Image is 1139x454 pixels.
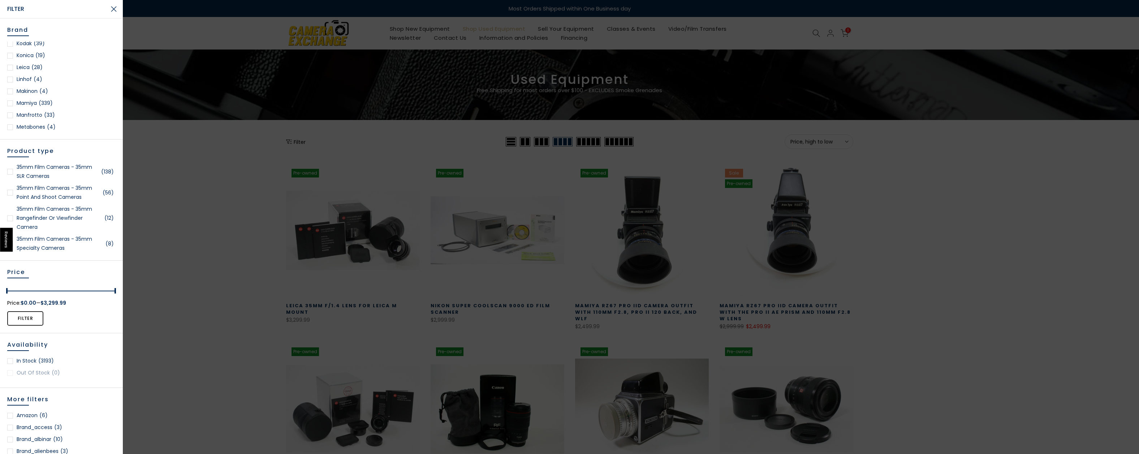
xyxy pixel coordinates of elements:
span: $0.00 [21,299,36,308]
a: amazon(6) [7,411,116,420]
a: 35mm Film Cameras - 35mm SLR Cameras(138) [7,163,116,181]
a: Metabones(4) [7,123,116,132]
a: In stock(3193) [7,356,116,365]
span: (10) [53,435,63,444]
span: (12) [104,214,114,223]
span: (4) [47,123,56,132]
a: 35mm Film Cameras - 35mm Rangefinder or Viewfinder Camera(12) [7,205,116,232]
span: (39) [34,39,45,48]
h5: Availability [7,340,116,356]
a: Mamiya(339) [7,99,116,108]
span: Filter [7,4,105,14]
h5: Price [7,268,116,284]
span: (3) [54,423,62,432]
span: $3,299.99 [40,299,66,308]
span: (3193) [38,356,54,365]
a: Manfrotto(33) [7,111,116,120]
a: Konica(19) [7,51,116,60]
a: 35mm Film Cameras - 35mm Specialty Cameras(8) [7,235,116,253]
h5: Brand [7,26,116,42]
span: (56) [103,188,114,197]
a: 35mm Film Cameras - 35mm Point and Shoot Cameras(56) [7,184,116,202]
a: Leica(28) [7,63,116,72]
a: Linhof(4) [7,75,116,84]
a: Makinon(4) [7,87,116,96]
span: (8) [105,239,114,248]
span: (28) [31,63,43,72]
h5: Product type [7,147,116,163]
a: brand_access(3) [7,423,116,432]
button: Filter [7,311,43,326]
span: (19) [35,51,45,60]
span: (4) [34,75,42,84]
span: (6) [39,411,48,420]
a: brand_albinar(10) [7,435,116,444]
span: (339) [39,99,53,108]
span: (4) [39,87,48,96]
span: (33) [44,111,55,120]
div: Price: — [7,299,116,308]
h5: More filters [7,395,116,411]
span: (138) [101,167,114,176]
a: Kodak(39) [7,39,116,48]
